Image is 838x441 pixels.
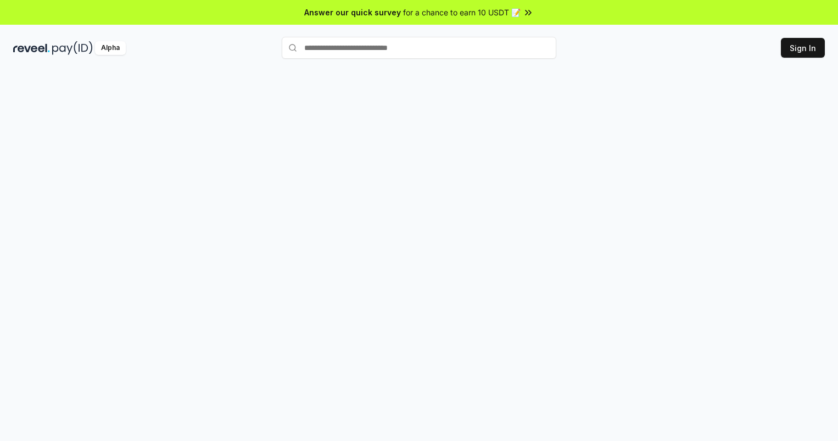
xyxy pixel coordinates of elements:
span: Answer our quick survey [304,7,401,18]
button: Sign In [781,38,825,58]
div: Alpha [95,41,126,55]
img: pay_id [52,41,93,55]
img: reveel_dark [13,41,50,55]
span: for a chance to earn 10 USDT 📝 [403,7,521,18]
